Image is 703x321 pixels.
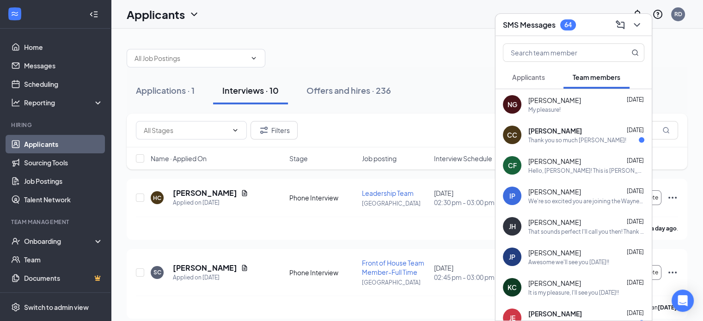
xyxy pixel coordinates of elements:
button: Filter Filters [251,121,298,139]
span: [DATE] [627,309,644,316]
div: Phone Interview [289,193,356,202]
div: JH [509,222,516,231]
div: IP [509,191,515,200]
div: Hiring [11,121,101,129]
a: Sourcing Tools [24,153,103,172]
div: That sounds perfect I'll call you then! Thank you! [528,228,644,236]
div: CF [508,161,517,170]
a: DocumentsCrown [24,269,103,287]
svg: MagnifyingGlass [631,49,639,56]
span: Front of House Team Member-Full Time [362,259,424,276]
span: Interview Schedule [434,154,492,163]
svg: Notifications [632,9,643,20]
a: Team [24,250,103,269]
div: Open Intercom Messenger [672,290,694,312]
svg: ComposeMessage [615,19,626,30]
button: ChevronDown [630,18,644,32]
svg: Analysis [11,98,20,107]
span: [PERSON_NAME] [528,218,581,227]
div: JP [509,252,515,261]
svg: ChevronDown [232,127,239,134]
svg: ChevronDown [189,9,200,20]
span: [DATE] [627,127,644,133]
span: [PERSON_NAME] [528,96,581,105]
div: My pleasure! [528,106,561,114]
p: [GEOGRAPHIC_DATA] [362,200,428,207]
div: HC [153,194,161,202]
svg: Collapse [89,10,98,19]
div: CC [507,130,517,139]
span: [PERSON_NAME] [528,126,582,135]
div: Offers and hires · 236 [306,85,391,96]
div: Phone Interview [289,268,356,277]
h3: SMS Messages [503,20,556,30]
svg: Document [241,189,248,197]
div: 64 [564,21,572,29]
span: [PERSON_NAME] [528,279,581,288]
a: Scheduling [24,75,103,93]
span: Team members [573,73,620,81]
div: We're so excited you are joining the Waynesville [DEMOGRAPHIC_DATA]-fil-Ateam ! Do you know anyon... [528,197,644,205]
div: It is my pleasure, I'll see you [DATE]!! [528,289,619,297]
span: [DATE] [627,248,644,255]
div: Applied on [DATE] [173,273,248,282]
svg: ChevronDown [250,55,257,62]
span: Stage [289,154,308,163]
div: NG [507,100,517,109]
span: [PERSON_NAME] [528,248,581,257]
input: All Stages [144,125,228,135]
div: RD [674,10,682,18]
span: 02:30 pm - 03:00 pm [434,198,501,207]
a: Job Postings [24,172,103,190]
svg: Ellipses [667,267,678,278]
div: Switch to admin view [24,303,89,312]
span: Name · Applied On [151,154,207,163]
div: [DATE] [434,188,501,207]
span: Job posting [362,154,397,163]
b: a day ago [651,225,677,232]
svg: Document [241,264,248,272]
div: Onboarding [24,236,95,246]
div: Reporting [24,98,104,107]
span: Applicants [512,73,545,81]
b: [DATE] [658,304,677,311]
h5: [PERSON_NAME] [173,188,237,198]
span: [PERSON_NAME] [528,187,581,196]
span: [DATE] [627,188,644,194]
div: Hello, [PERSON_NAME]! This is [PERSON_NAME] with [DEMOGRAPHIC_DATA]-fil-A! We have you set to sta... [528,167,644,175]
div: Interviews · 10 [222,85,279,96]
input: Search team member [503,44,613,61]
input: All Job Postings [134,53,246,63]
div: SC [153,268,161,276]
div: [DATE] [434,263,501,282]
p: [GEOGRAPHIC_DATA] [362,279,428,286]
div: Awesome we'll see you [DATE]!! [528,258,609,266]
div: KC [507,283,517,292]
svg: MagnifyingGlass [662,127,670,134]
button: ComposeMessage [613,18,628,32]
a: Talent Network [24,190,103,209]
a: SurveysCrown [24,287,103,306]
svg: WorkstreamLogo [10,9,19,18]
a: Applicants [24,135,103,153]
span: [DATE] [627,96,644,103]
div: Team Management [11,218,101,226]
svg: Filter [258,125,269,136]
span: [PERSON_NAME] [528,157,581,166]
span: 02:45 pm - 03:00 pm [434,273,501,282]
div: Applications · 1 [136,85,195,96]
span: [DATE] [627,279,644,286]
h1: Applicants [127,6,185,22]
svg: Settings [11,303,20,312]
span: [DATE] [627,218,644,225]
a: Messages [24,56,103,75]
span: Leadership Team [362,189,414,197]
div: Thank you so much [PERSON_NAME]! [528,136,626,144]
a: Home [24,38,103,56]
div: Applied on [DATE] [173,198,248,207]
svg: QuestionInfo [652,9,663,20]
svg: UserCheck [11,236,20,246]
span: [DATE] [627,157,644,164]
svg: ChevronDown [631,19,642,30]
svg: Ellipses [667,192,678,203]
